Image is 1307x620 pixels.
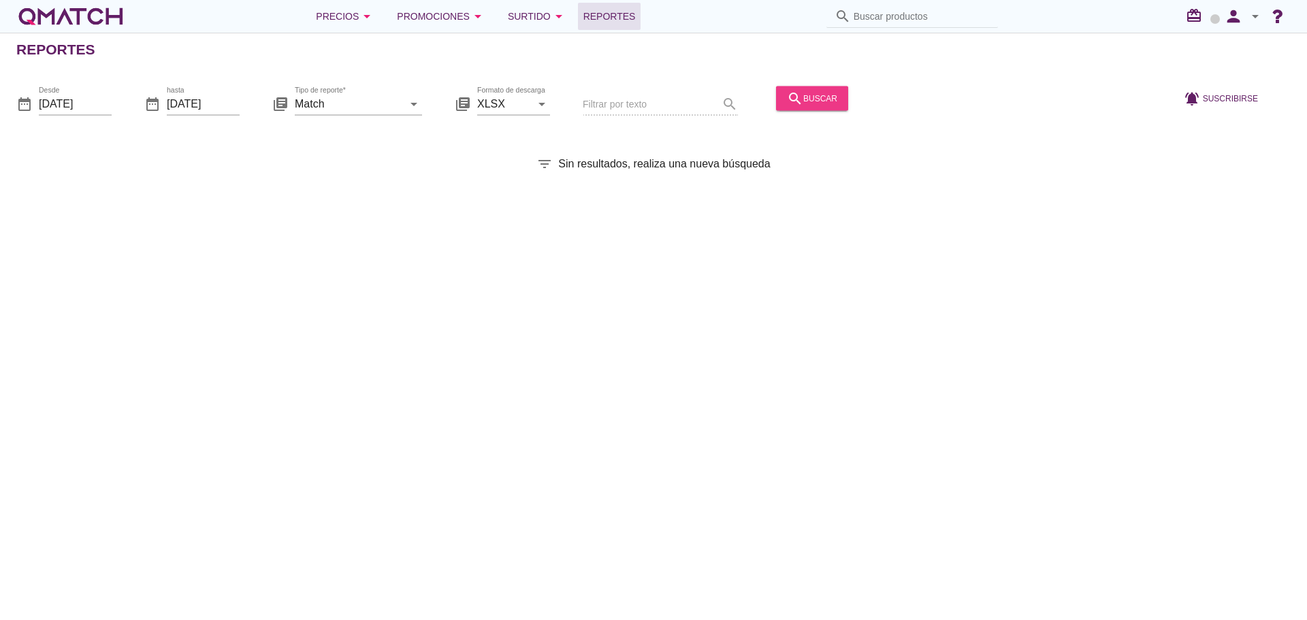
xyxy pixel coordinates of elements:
i: arrow_drop_down [1247,8,1263,25]
i: notifications_active [1184,90,1203,106]
i: arrow_drop_down [470,8,486,25]
i: arrow_drop_down [534,95,550,112]
a: white-qmatch-logo [16,3,125,30]
i: search [835,8,851,25]
span: Reportes [583,8,636,25]
button: Precios [305,3,386,30]
i: date_range [16,95,33,112]
i: search [787,90,803,106]
i: arrow_drop_down [359,8,375,25]
button: Surtido [497,3,578,30]
i: date_range [144,95,161,112]
input: Tipo de reporte* [295,93,403,114]
i: arrow_drop_down [406,95,422,112]
input: Formato de descarga [477,93,531,114]
i: redeem [1186,7,1208,24]
div: Promociones [397,8,486,25]
button: Promociones [386,3,497,30]
button: buscar [776,86,848,110]
i: library_books [272,95,289,112]
i: library_books [455,95,471,112]
div: Surtido [508,8,567,25]
input: Desde [39,93,112,114]
button: Suscribirse [1173,86,1269,110]
i: person [1220,7,1247,26]
span: Suscribirse [1203,92,1258,104]
a: Reportes [578,3,641,30]
input: Buscar productos [854,5,990,27]
h2: Reportes [16,39,95,61]
input: hasta [167,93,240,114]
div: buscar [787,90,837,106]
i: filter_list [536,156,553,172]
div: Precios [316,8,375,25]
span: Sin resultados, realiza una nueva búsqueda [558,156,770,172]
i: arrow_drop_down [551,8,567,25]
